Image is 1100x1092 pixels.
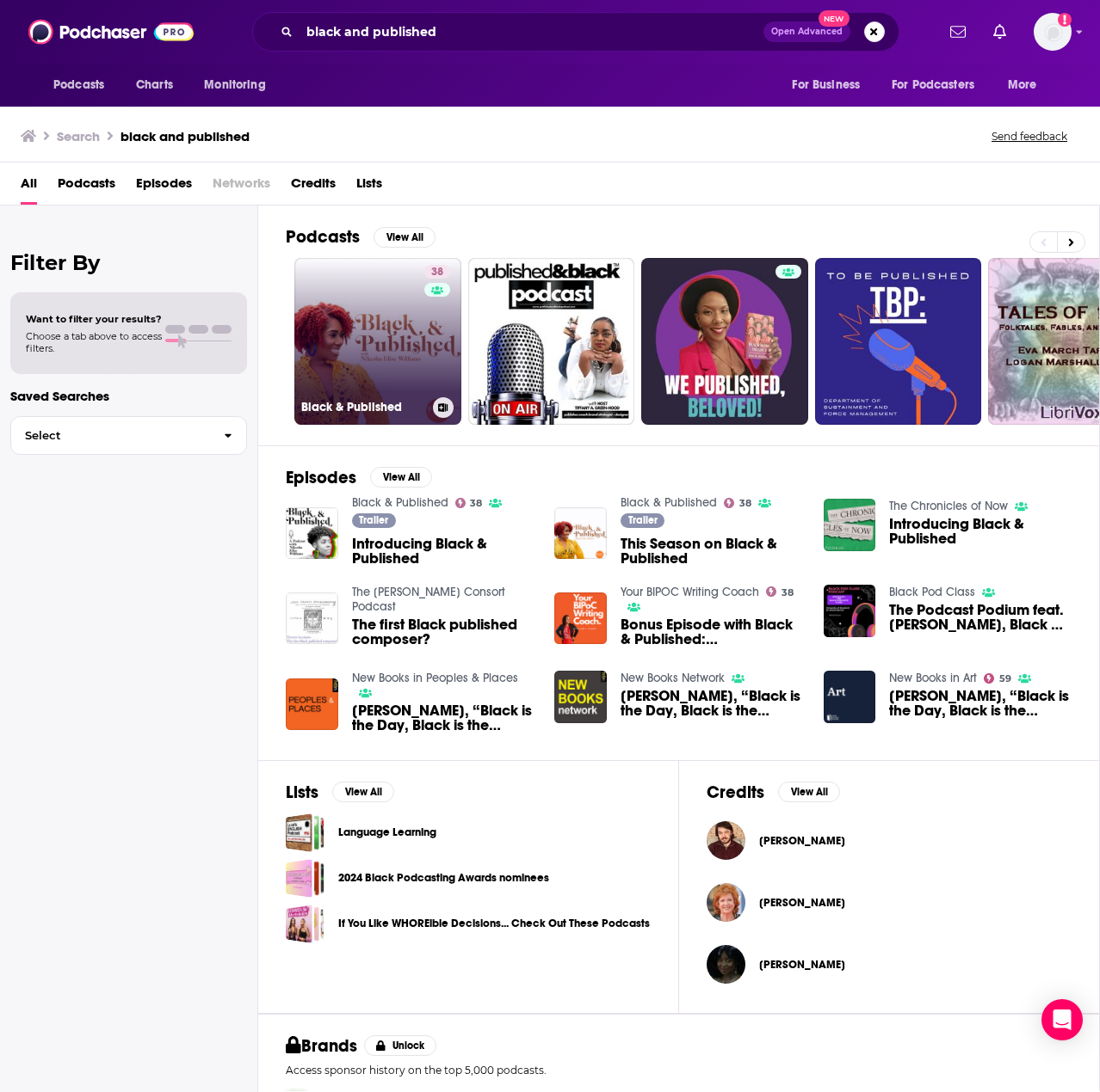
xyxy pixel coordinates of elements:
a: Black & Published [352,495,448,510]
a: EpisodesView All [286,467,432,488]
a: Introducing Black & Published [889,517,1072,546]
span: 38 [431,264,443,281]
a: 38Black & Published [294,258,461,425]
span: For Podcasters [892,73,974,97]
h3: Black & Published [301,400,426,414]
a: Show notifications dropdown [986,17,1013,46]
button: Show profile menu [1034,13,1072,51]
button: Select [10,416,247,455]
button: Tim BlackettTim Blackett [707,813,1072,868]
a: PodcastsView All [286,226,436,248]
a: 2024 Black Podcasting Awards nominees [286,859,324,898]
a: Charts [125,69,183,101]
a: Black Pod Class [889,585,975,599]
p: Saved Searches [10,388,247,404]
a: Amy Elkins, “Black is the Day, Black is the Night” (Self Published, 2016) [352,703,535,733]
a: The Podcast Podium feat. Nikesha Williams, Black & Published podcast [824,585,876,637]
span: Want to filter your results? [26,313,162,325]
span: Select [11,430,210,441]
a: The Podcast Podium feat. Nikesha Williams, Black & Published podcast [889,603,1072,632]
img: This Season on Black & Published [554,507,607,560]
span: Trailer [359,515,388,525]
a: Amy Elkins, “Black is the Day, Black is the Night” (Self Published, 2016) [621,689,803,718]
h2: Episodes [286,467,356,488]
img: Podchaser - Follow, Share and Rate Podcasts [28,15,194,48]
span: Charts [136,73,173,97]
span: [PERSON_NAME] [759,834,845,848]
span: More [1008,73,1037,97]
a: Black & Published [621,495,717,510]
a: ListsView All [286,782,394,803]
a: 59 [984,673,1011,684]
a: Credits [291,169,336,205]
a: Cilla Black [759,896,845,910]
span: Open Advanced [771,28,843,36]
span: [PERSON_NAME], “Black is the Day, Black is the Night” (Self Published, 2016) [352,703,535,733]
span: Podcasts [53,73,104,97]
a: All [21,169,37,205]
span: 59 [999,675,1011,683]
a: Podcasts [58,169,115,205]
button: open menu [41,69,127,101]
a: New Books in Art [889,671,977,685]
button: View All [332,782,394,802]
span: The Podcast Podium feat. [PERSON_NAME], Black & Published podcast [889,603,1072,632]
a: Language Learning [338,823,436,842]
img: Cilla Black [707,883,745,922]
button: View All [374,227,436,248]
button: Send feedback [986,129,1072,144]
span: The first Black published composer? [352,617,535,647]
button: open menu [996,69,1059,101]
h3: Search [57,128,100,144]
a: Your BIPOC Writing Coach [621,585,759,599]
a: 38 [766,586,794,597]
img: The first Black published composer? [286,592,338,645]
span: Networks [213,169,270,205]
button: open menu [881,69,999,101]
a: New Books in Peoples & Places [352,671,518,685]
span: New [819,10,850,27]
a: 38 [455,498,483,508]
span: Monitoring [204,73,265,97]
a: CreditsView All [707,782,840,803]
a: If You Like WHOREible Decisions... Check Out These Podcasts [338,914,650,933]
button: Unlock [364,1035,437,1056]
span: [PERSON_NAME], “Black is the Day, Black is the Night” (Self Published, 2016) [621,689,803,718]
img: User Profile [1034,13,1072,51]
button: open menu [780,69,881,101]
a: If You Like WHOREible Decisions... Check Out These Podcasts [286,905,324,943]
input: Search podcasts, credits, & more... [300,18,763,46]
a: Lists [356,169,382,205]
a: Introducing Black & Published [824,499,876,551]
h2: Podcasts [286,226,360,248]
span: Language Learning [286,813,324,852]
img: Amy Elkins, “Black is the Day, Black is the Night” (Self Published, 2016) [286,678,338,731]
span: 38 [470,500,482,507]
button: open menu [192,69,287,101]
span: [PERSON_NAME], “Black is the Day, Black is the Night” (Self Published, 2016) [889,689,1072,718]
span: 38 [782,589,794,597]
img: Introducing Black & Published [286,507,338,560]
a: Sheree Renée Thomas [759,958,845,972]
h3: black and published [121,128,250,144]
a: New Books Network [621,671,725,685]
h2: Lists [286,782,318,803]
span: Choose a tab above to access filters. [26,330,162,354]
a: Tim Blackett [759,834,845,848]
a: The Chronicles of Now [889,499,1008,513]
a: The Marian Consort Podcast [352,585,505,614]
a: Episodes [136,169,192,205]
a: Sheree Renée Thomas [707,945,745,984]
h2: Brands [286,1035,357,1057]
img: Amy Elkins, “Black is the Day, Black is the Night” (Self Published, 2016) [554,671,607,723]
